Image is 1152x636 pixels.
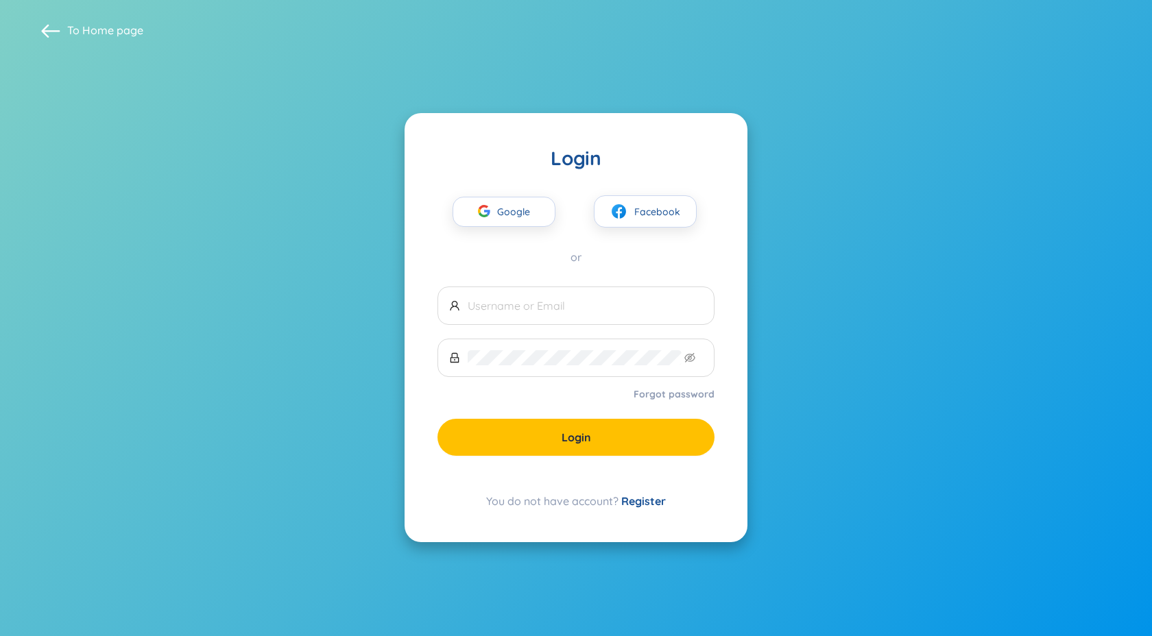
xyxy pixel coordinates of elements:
[437,419,715,456] button: Login
[634,387,715,401] a: Forgot password
[437,146,715,171] div: Login
[610,203,627,220] img: facebook
[449,352,460,363] span: lock
[449,300,460,311] span: user
[621,494,666,508] a: Register
[437,249,715,265] div: or
[562,430,591,445] span: Login
[468,298,703,313] input: Username or Email
[82,23,143,37] a: Home page
[634,204,680,219] span: Facebook
[67,23,143,38] span: To
[497,197,537,226] span: Google
[594,195,697,228] button: facebookFacebook
[453,197,555,227] button: Google
[437,493,715,509] div: You do not have account?
[684,352,695,363] span: eye-invisible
